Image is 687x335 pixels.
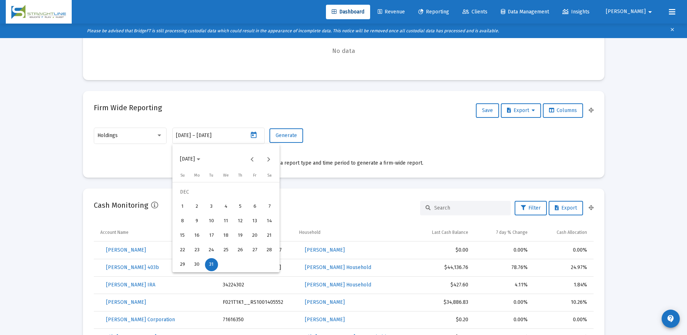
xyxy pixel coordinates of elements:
div: 12 [234,215,247,228]
button: 2024-12-27 [248,243,262,257]
div: 2 [190,200,204,213]
div: 11 [219,215,233,228]
div: 30 [190,258,204,271]
span: We [223,173,229,178]
button: 2024-12-03 [204,199,219,214]
div: 4 [219,200,233,213]
button: 2024-12-25 [219,243,233,257]
button: 2024-12-02 [190,199,204,214]
span: [DATE] [180,156,195,162]
div: 20 [248,229,261,242]
button: 2024-12-29 [175,257,190,272]
span: Fr [253,173,256,178]
button: 2024-12-06 [248,199,262,214]
button: 2024-12-14 [262,214,277,228]
button: 2024-12-18 [219,228,233,243]
button: 2024-12-31 [204,257,219,272]
button: 2024-12-15 [175,228,190,243]
div: 18 [219,229,233,242]
div: 26 [234,244,247,257]
span: Sa [267,173,272,178]
div: 6 [248,200,261,213]
button: 2024-12-13 [248,214,262,228]
div: 15 [176,229,189,242]
button: 2024-12-24 [204,243,219,257]
button: 2024-12-16 [190,228,204,243]
button: Next month [261,152,276,166]
span: Tu [209,173,213,178]
button: 2024-12-07 [262,199,277,214]
span: Mo [194,173,200,178]
button: 2024-12-04 [219,199,233,214]
div: 5 [234,200,247,213]
div: 19 [234,229,247,242]
div: 10 [205,215,218,228]
button: 2024-12-26 [233,243,248,257]
div: 31 [205,258,218,271]
div: 23 [190,244,204,257]
button: 2024-12-22 [175,243,190,257]
button: 2024-12-12 [233,214,248,228]
div: 9 [190,215,204,228]
span: Th [238,173,242,178]
div: 7 [263,200,276,213]
button: 2024-12-08 [175,214,190,228]
div: 25 [219,244,233,257]
button: 2024-12-19 [233,228,248,243]
div: 17 [205,229,218,242]
div: 22 [176,244,189,257]
td: DEC [175,185,277,199]
button: 2024-12-10 [204,214,219,228]
button: 2024-12-20 [248,228,262,243]
div: 21 [263,229,276,242]
div: 13 [248,215,261,228]
div: 16 [190,229,204,242]
button: 2024-12-30 [190,257,204,272]
div: 27 [248,244,261,257]
button: 2024-12-28 [262,243,277,257]
div: 28 [263,244,276,257]
div: 3 [205,200,218,213]
span: Su [180,173,185,178]
button: 2024-12-23 [190,243,204,257]
button: 2024-12-17 [204,228,219,243]
div: 1 [176,200,189,213]
button: 2024-12-05 [233,199,248,214]
div: 8 [176,215,189,228]
div: 29 [176,258,189,271]
div: 24 [205,244,218,257]
button: 2024-12-09 [190,214,204,228]
button: 2024-12-11 [219,214,233,228]
button: 2024-12-21 [262,228,277,243]
div: 14 [263,215,276,228]
button: Choose month and year [174,152,206,166]
button: 2024-12-01 [175,199,190,214]
button: Previous month [245,152,259,166]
